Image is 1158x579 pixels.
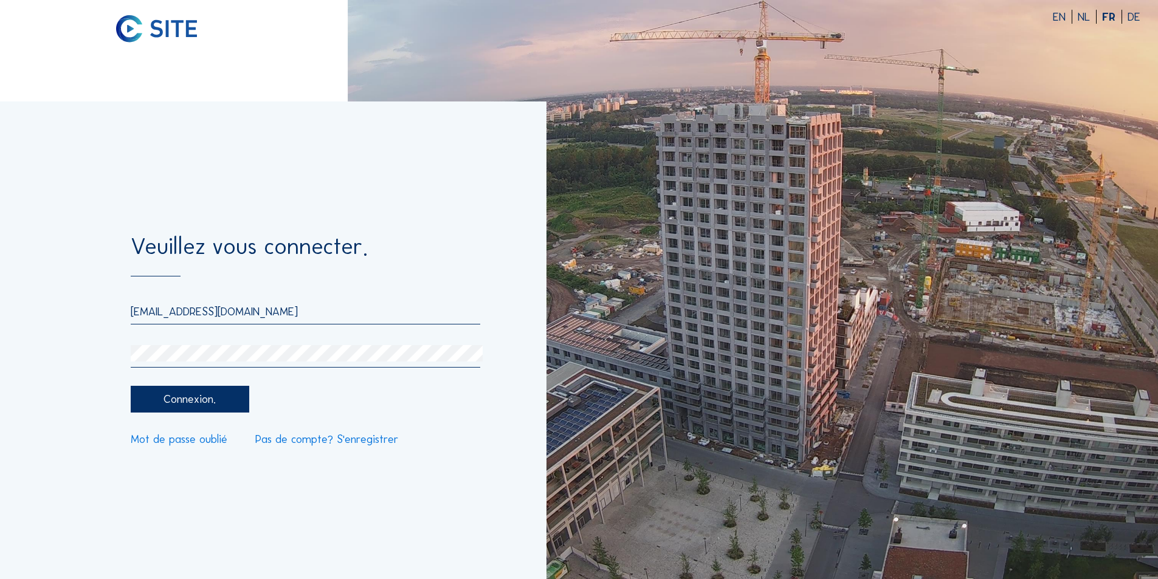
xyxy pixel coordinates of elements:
div: FR [1102,12,1122,23]
div: DE [1128,12,1140,23]
div: Veuillez vous connecter. [131,235,480,276]
div: Connexion. [131,386,249,413]
div: EN [1053,12,1072,23]
a: Pas de compte? S'enregistrer [255,434,399,445]
img: C-SITE logo [116,15,197,43]
div: NL [1078,12,1097,23]
a: Mot de passe oublié [131,434,227,445]
input: E-mail [131,304,480,318]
